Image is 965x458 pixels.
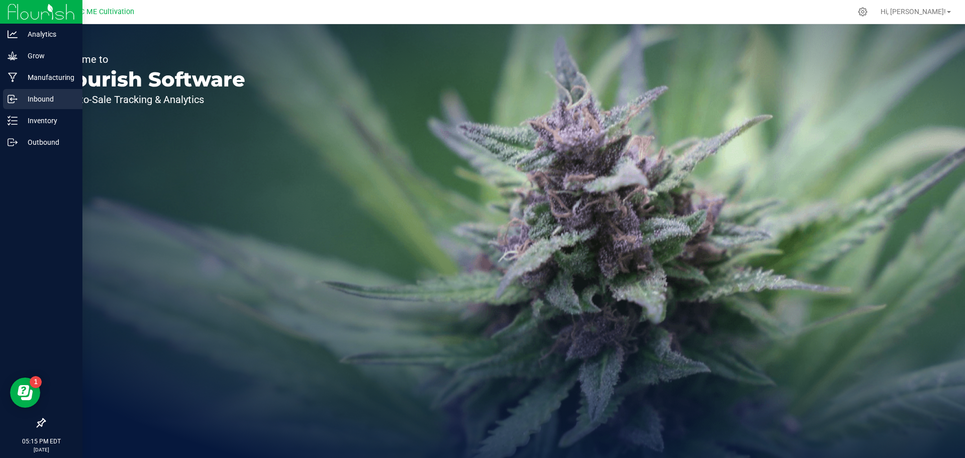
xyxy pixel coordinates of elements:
[5,437,78,446] p: 05:15 PM EDT
[18,115,78,127] p: Inventory
[881,8,946,16] span: Hi, [PERSON_NAME]!
[54,95,245,105] p: Seed-to-Sale Tracking & Analytics
[18,28,78,40] p: Analytics
[30,376,42,388] iframe: Resource center unread badge
[18,93,78,105] p: Inbound
[8,72,18,82] inline-svg: Manufacturing
[54,69,245,89] p: Flourish Software
[8,116,18,126] inline-svg: Inventory
[8,137,18,147] inline-svg: Outbound
[5,446,78,453] p: [DATE]
[18,71,78,83] p: Manufacturing
[54,54,245,64] p: Welcome to
[8,29,18,39] inline-svg: Analytics
[8,94,18,104] inline-svg: Inbound
[8,51,18,61] inline-svg: Grow
[856,7,869,17] div: Manage settings
[71,8,134,16] span: SBC ME Cultivation
[18,136,78,148] p: Outbound
[10,378,40,408] iframe: Resource center
[18,50,78,62] p: Grow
